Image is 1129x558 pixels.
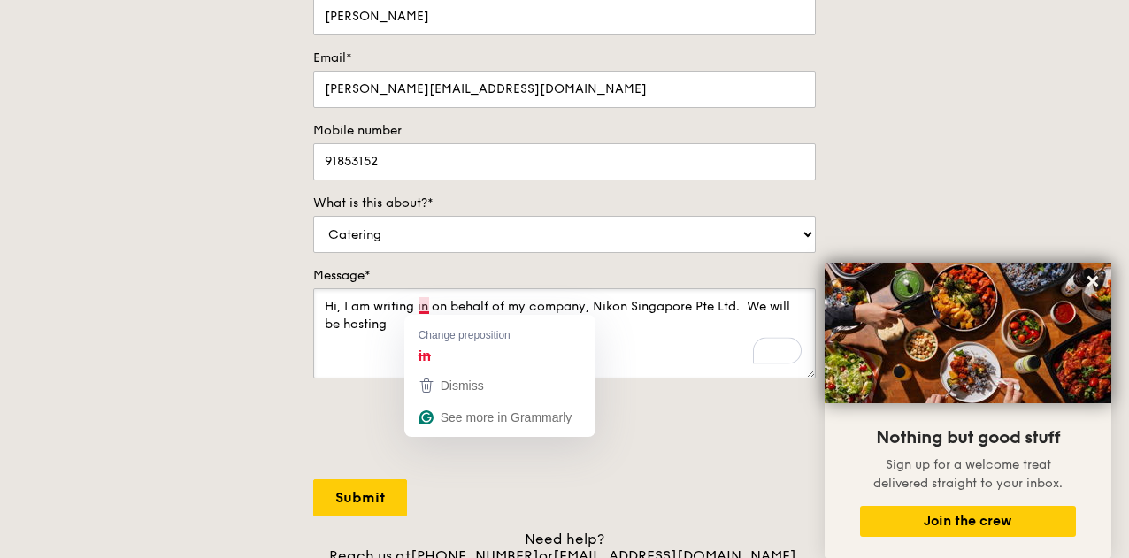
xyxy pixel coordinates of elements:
[313,195,816,212] label: What is this about?*
[825,263,1111,403] img: DSC07876-Edit02-Large.jpeg
[313,479,407,516] input: Submit
[1079,267,1107,295] button: Close
[313,288,816,378] textarea: To enrich screen reader interactions, please activate Accessibility in Grammarly extension settings
[313,267,816,285] label: Message*
[876,427,1060,448] span: Nothing but good stuff
[313,50,816,67] label: Email*
[313,122,816,140] label: Mobile number
[860,506,1076,537] button: Join the crew
[873,457,1063,491] span: Sign up for a welcome treat delivered straight to your inbox.
[313,396,582,465] iframe: reCAPTCHA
